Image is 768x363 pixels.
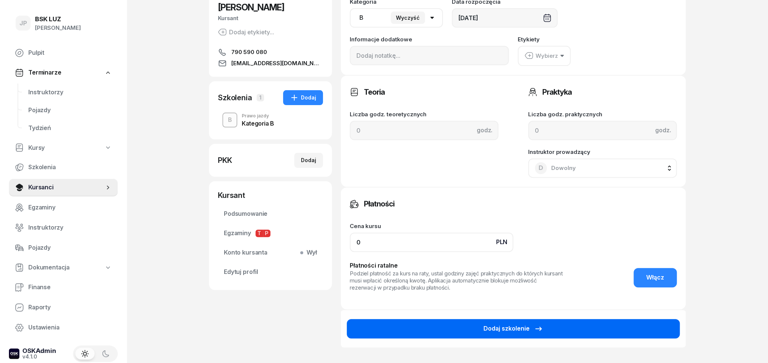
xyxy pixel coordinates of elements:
span: D [539,165,543,171]
span: Tydzień [28,123,112,133]
span: Instruktorzy [28,88,112,97]
span: Dowolny [551,164,576,171]
a: Dokumentacja [9,259,118,276]
button: Włącz [634,268,677,287]
span: Pojazdy [28,243,112,253]
input: 0 [350,121,498,140]
a: Kursy [9,139,118,157]
div: Wybierz [524,51,558,61]
button: Dodaj [283,90,323,105]
div: Płatności ratalne [350,261,564,271]
span: Instruktorzy [28,223,112,233]
span: Szkolenia [28,162,112,172]
button: BPrawo jazdyKategoria B [218,110,323,130]
button: Dodaj etykiety... [218,28,274,37]
span: [PERSON_NAME] [218,2,284,13]
div: OSKAdmin [22,348,56,354]
div: Dodaj [301,156,316,165]
a: Instruktorzy [9,219,118,237]
button: Wybierz [518,46,571,66]
a: Ustawienia [9,319,118,337]
h3: Praktyka [542,86,572,98]
div: BSK LUZ [35,16,81,22]
span: 790 590 080 [231,48,267,57]
span: Egzaminy [28,203,112,212]
span: Wył [303,248,317,258]
button: Dodaj szkolenie [347,319,680,338]
span: Podsumowanie [224,209,317,219]
a: Kursanci [9,179,118,196]
span: Terminarze [28,68,61,78]
span: Konto kursanta [224,248,317,258]
span: P [263,230,270,237]
a: Tydzień [22,119,118,137]
a: [EMAIL_ADDRESS][DOMAIN_NAME] [218,59,323,68]
div: PKK [218,155,232,165]
a: Egzaminy [9,199,118,217]
a: Terminarze [9,64,118,81]
div: Kursant [218,13,323,23]
a: Pojazdy [22,101,118,119]
a: Podsumowanie [218,205,323,223]
button: Wyczyść [391,12,425,24]
span: Włącz [646,273,664,282]
span: Dokumentacja [28,263,70,272]
div: v4.1.0 [22,354,56,359]
a: Pojazdy [9,239,118,257]
button: DDowolny [528,158,677,178]
span: Ustawienia [28,323,112,332]
span: Finanse [28,282,112,292]
div: [PERSON_NAME] [35,23,81,33]
div: Kursant [218,190,323,201]
div: Kategoria B [242,120,274,126]
input: Dodaj notatkę... [350,46,509,65]
div: B [225,114,235,126]
span: Pojazdy [28,105,112,115]
a: 790 590 080 [218,48,323,57]
span: Kursy [28,143,45,153]
img: logo-xs-dark@2x.png [9,348,19,359]
div: Dodaj szkolenie [483,324,543,334]
span: Raporty [28,303,112,312]
span: [EMAIL_ADDRESS][DOMAIN_NAME] [231,59,323,68]
a: Raporty [9,299,118,316]
input: 0 [350,233,513,252]
h3: Teoria [364,86,385,98]
span: T [256,230,263,237]
a: Konto kursantaWył [218,244,323,262]
div: Dodaj [290,93,316,102]
a: Finanse [9,278,118,296]
div: Prawo jazdy [242,114,274,118]
div: Wyczyść [396,15,420,21]
span: Edytuj profil [224,267,317,277]
h3: Płatności [364,198,394,210]
button: B [222,113,237,127]
input: 0 [528,121,677,140]
a: EgzaminyTP [218,224,323,242]
a: Edytuj profil [218,263,323,281]
a: Instruktorzy [22,83,118,101]
span: Egzaminy [224,228,317,238]
span: Kursanci [28,183,104,192]
div: Podziel płatność za kurs na raty, ustal godziny zajęć praktycznych do których kursant musi wpłaci... [350,270,564,291]
a: Szkolenia [9,158,118,176]
button: Dodaj [294,153,323,168]
div: Szkolenia [218,92,252,103]
span: JP [19,20,27,26]
a: Pulpit [9,44,118,62]
span: 1 [257,94,264,101]
span: Pulpit [28,48,112,58]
